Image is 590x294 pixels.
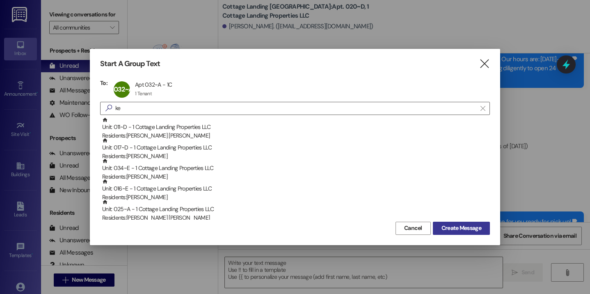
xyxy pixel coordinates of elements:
div: Unit: 017~D - 1 Cottage Landing Properties LLC [102,138,490,161]
span: 032~A [114,85,133,94]
div: 1 Tenant [135,90,152,97]
div: Unit: 017~D - 1 Cottage Landing Properties LLCResidents:[PERSON_NAME] [100,138,490,158]
span: Create Message [441,224,481,232]
div: Unit: 034~E - 1 Cottage Landing Properties LLCResidents:[PERSON_NAME] [100,158,490,179]
div: Unit: 011~D - 1 Cottage Landing Properties LLC [102,117,490,140]
div: Residents: [PERSON_NAME] [102,193,490,202]
i:  [102,104,115,113]
div: Residents: [PERSON_NAME] [102,172,490,181]
button: Cancel [396,222,431,235]
div: Unit: 011~D - 1 Cottage Landing Properties LLCResidents:[PERSON_NAME] [PERSON_NAME] [100,117,490,138]
div: Residents: [PERSON_NAME] [102,152,490,161]
div: Unit: 016~E - 1 Cottage Landing Properties LLCResidents:[PERSON_NAME] [100,179,490,199]
div: Unit: 034~E - 1 Cottage Landing Properties LLC [102,158,490,181]
div: Unit: 025~A - 1 Cottage Landing Properties LLCResidents:[PERSON_NAME] [PERSON_NAME] [100,199,490,220]
h3: To: [100,79,107,87]
div: Apt 032~A - 1C [135,81,172,88]
h3: Start A Group Text [100,59,160,69]
div: Residents: [PERSON_NAME] [PERSON_NAME] [102,214,490,222]
span: Cancel [404,224,422,232]
i:  [480,105,485,112]
div: Unit: 025~A - 1 Cottage Landing Properties LLC [102,199,490,223]
div: Residents: [PERSON_NAME] [PERSON_NAME] [102,131,490,140]
div: Unit: 016~E - 1 Cottage Landing Properties LLC [102,179,490,202]
input: Search for any contact or apartment [115,103,476,114]
i:  [479,60,490,68]
button: Clear text [476,102,489,115]
button: Create Message [433,222,490,235]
